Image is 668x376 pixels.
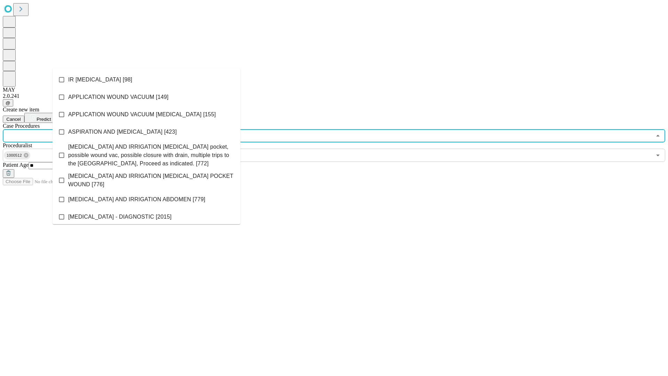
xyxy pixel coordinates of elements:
span: Predict [37,117,51,122]
span: IR [MEDICAL_DATA] [98] [68,76,132,84]
span: APPLICATION WOUND VACUUM [MEDICAL_DATA] [155] [68,110,216,119]
span: Create new item [3,107,39,112]
span: 1000512 [4,151,25,159]
span: [MEDICAL_DATA] - DIAGNOSTIC [2015] [68,213,172,221]
span: @ [6,100,10,105]
span: ASPIRATION AND [MEDICAL_DATA] [423] [68,128,177,136]
span: [MEDICAL_DATA] AND IRRIGATION [MEDICAL_DATA] pocket, possible wound vac, possible closure with dr... [68,143,235,168]
div: 2.0.241 [3,93,665,99]
span: Patient Age [3,162,29,168]
button: Predict [24,113,56,123]
button: Close [653,131,663,141]
span: [MEDICAL_DATA] AND IRRIGATION ABDOMEN [779] [68,195,205,204]
div: 1000512 [4,151,30,159]
span: APPLICATION WOUND VACUUM [149] [68,93,168,101]
button: Open [653,150,663,160]
button: @ [3,99,13,107]
span: Proceduralist [3,142,32,148]
span: Scheduled Procedure [3,123,40,129]
span: [MEDICAL_DATA] AND IRRIGATION [MEDICAL_DATA] POCKET WOUND [776] [68,172,235,189]
div: MAY [3,87,665,93]
button: Cancel [3,116,24,123]
span: Cancel [6,117,21,122]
